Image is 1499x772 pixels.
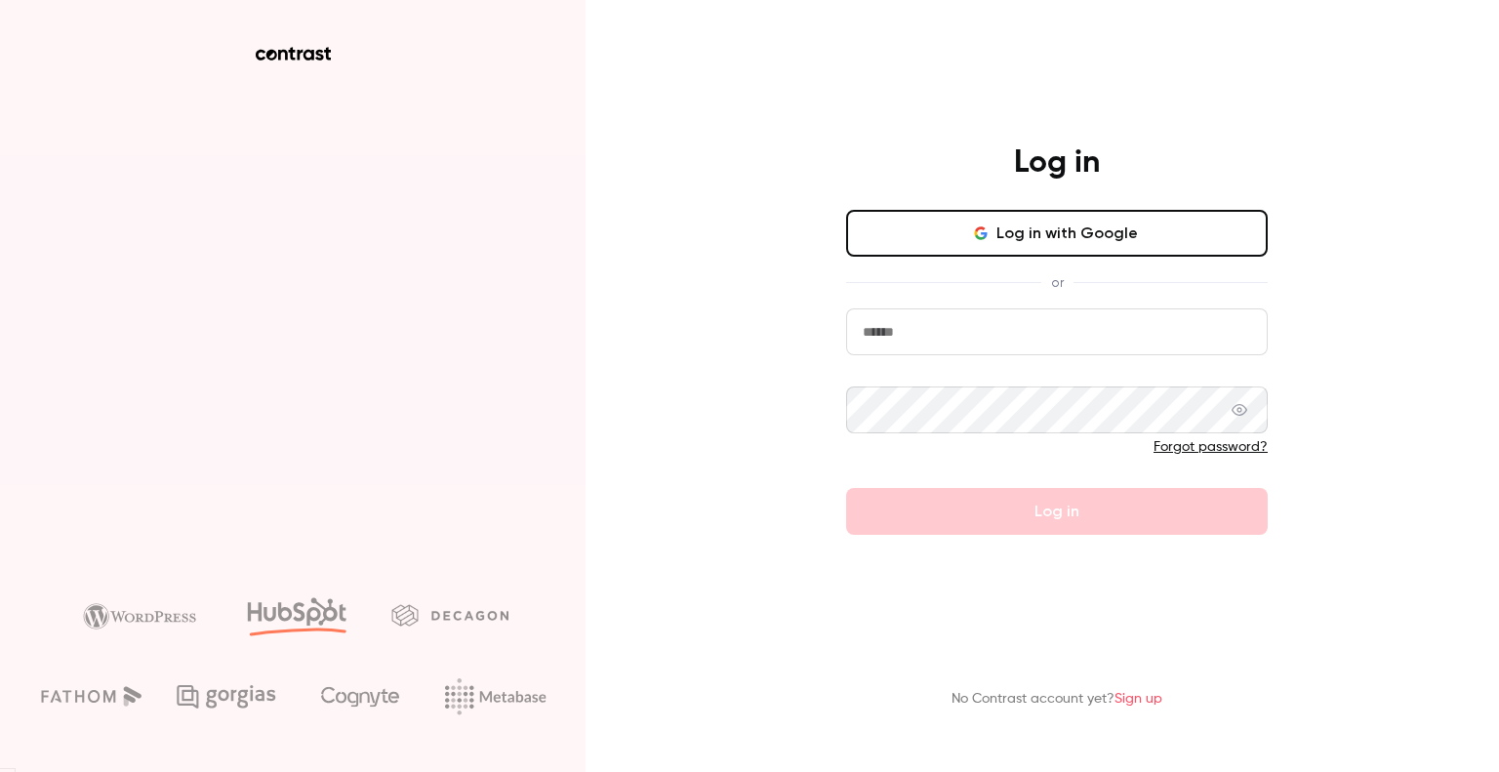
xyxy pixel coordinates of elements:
[391,604,508,626] img: decagon
[1114,692,1162,706] a: Sign up
[1014,143,1100,183] h4: Log in
[952,689,1162,710] p: No Contrast account yet?
[1041,272,1074,293] span: or
[1154,440,1268,454] a: Forgot password?
[846,210,1268,257] button: Log in with Google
